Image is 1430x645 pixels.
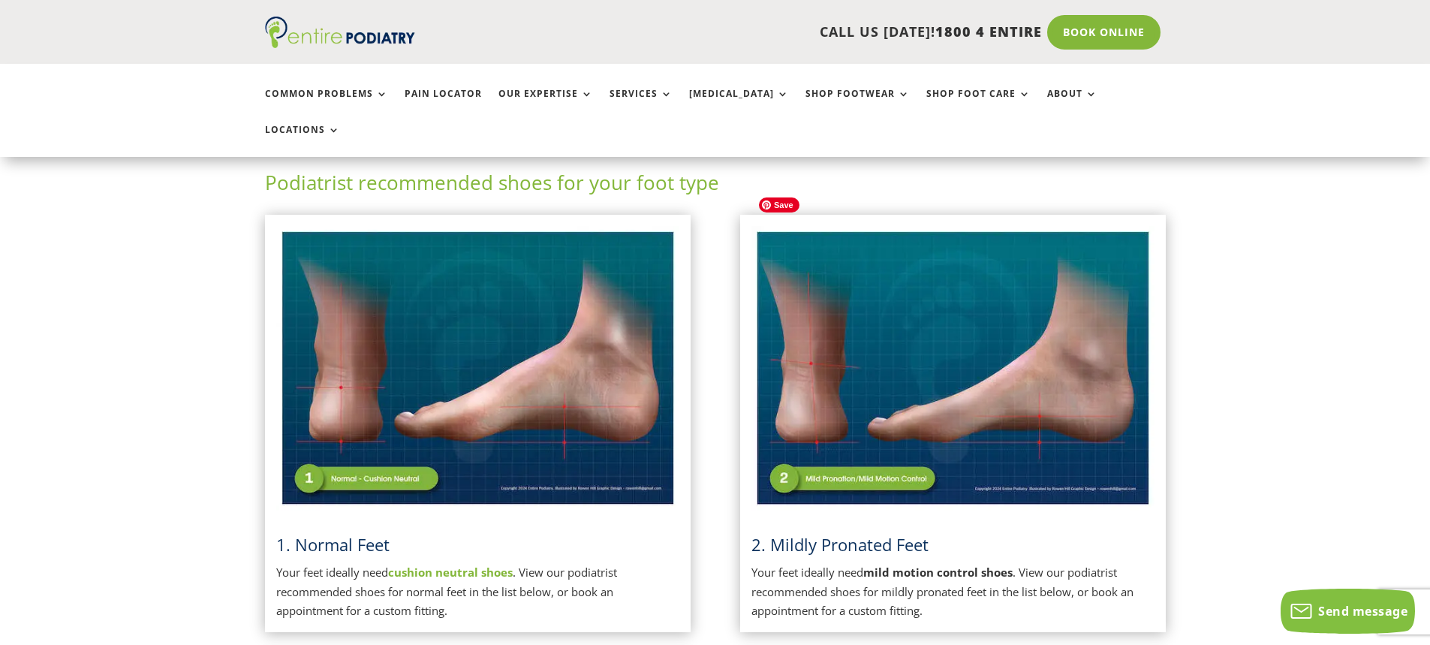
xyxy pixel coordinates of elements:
[1318,603,1407,619] span: Send message
[405,89,482,121] a: Pain Locator
[935,23,1042,41] span: 1800 4 ENTIRE
[265,36,415,51] a: Entire Podiatry
[498,89,593,121] a: Our Expertise
[276,533,390,556] a: 1. Normal Feet
[265,89,388,121] a: Common Problems
[1047,89,1097,121] a: About
[265,17,415,48] img: logo (1)
[265,169,1166,203] h2: Podiatrist recommended shoes for your foot type
[473,23,1042,42] p: CALL US [DATE]!
[1047,15,1161,50] a: Book Online
[759,197,799,212] span: Save
[805,89,910,121] a: Shop Footwear
[388,565,513,580] a: cushion neutral shoes
[276,226,679,511] img: Normal Feet - View Podiatrist Recommended Cushion Neutral Shoes
[751,563,1155,621] p: Your feet ideally need . View our podiatrist recommended shoes for mildly pronated feet in the li...
[276,563,679,621] p: Your feet ideally need . View our podiatrist recommended shoes for normal feet in the list below,...
[689,89,789,121] a: [MEDICAL_DATA]
[926,89,1031,121] a: Shop Foot Care
[751,533,929,556] span: 2. Mildly Pronated Feet
[265,125,340,157] a: Locations
[1281,589,1415,634] button: Send message
[610,89,673,121] a: Services
[863,565,1013,580] strong: mild motion control shoes
[751,226,1155,511] img: Mildly Pronated Feet - View Podiatrist Recommended Mild Motion Control Shoes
